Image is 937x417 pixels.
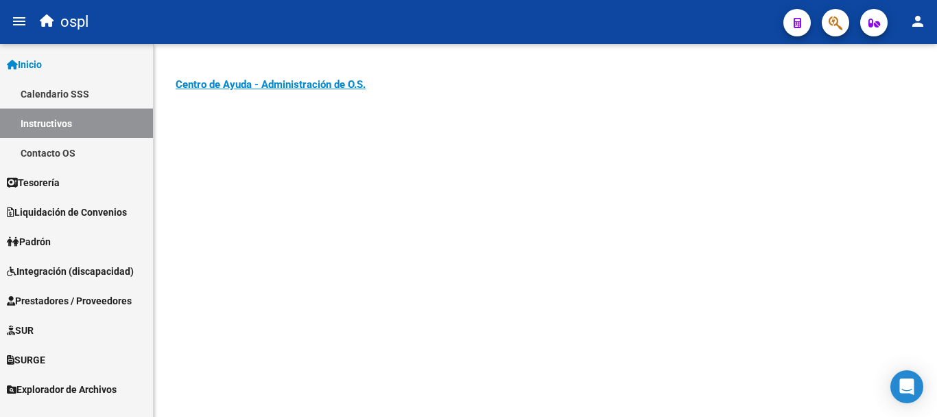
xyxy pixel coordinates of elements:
[7,57,42,72] span: Inicio
[60,7,88,37] span: ospl
[7,264,134,279] span: Integración (discapacidad)
[7,382,117,397] span: Explorador de Archivos
[7,352,45,368] span: SURGE
[7,323,34,338] span: SUR
[890,370,923,403] div: Open Intercom Messenger
[7,175,60,190] span: Tesorería
[7,234,51,249] span: Padrón
[176,78,366,91] a: Centro de Ayuda - Administración de O.S.
[11,13,27,30] mat-icon: menu
[910,13,926,30] mat-icon: person
[7,293,132,308] span: Prestadores / Proveedores
[7,205,127,220] span: Liquidación de Convenios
